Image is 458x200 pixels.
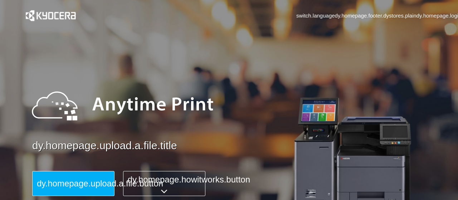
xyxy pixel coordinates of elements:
span: dy.homepage.upload.a.file.button [37,179,163,188]
a: dy.homepage.footer.dystores.plain [335,12,416,19]
a: switch.language [296,12,335,19]
button: dy.homepage.howitworks.button [123,171,205,196]
a: dy.homepage.upload.a.file.title [32,138,444,153]
button: dy.homepage.upload.a.file.button [32,171,114,196]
